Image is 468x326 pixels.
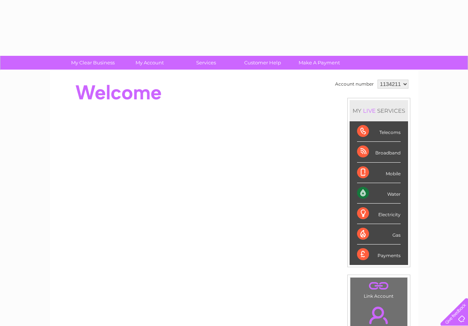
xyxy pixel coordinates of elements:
div: Electricity [357,204,401,224]
div: Mobile [357,163,401,183]
div: MY SERVICES [350,100,408,121]
a: . [352,279,405,293]
div: Telecoms [357,121,401,142]
a: My Account [119,56,180,70]
td: Account number [333,78,376,90]
a: Services [175,56,237,70]
a: Customer Help [232,56,293,70]
div: Broadband [357,142,401,162]
div: Payments [357,244,401,265]
a: Make A Payment [289,56,350,70]
div: Water [357,183,401,204]
a: My Clear Business [62,56,124,70]
div: LIVE [362,107,377,114]
div: Gas [357,224,401,244]
td: Link Account [350,277,408,301]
